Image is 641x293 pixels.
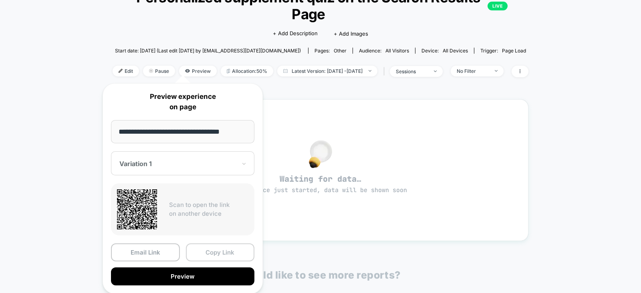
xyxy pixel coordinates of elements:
button: Email Link [111,243,180,261]
span: Pause [143,66,175,76]
img: end [149,69,153,73]
p: Preview experience on page [111,92,254,112]
span: Allocation: 50% [221,66,273,76]
div: sessions [396,68,428,74]
div: Audience: [359,48,409,54]
p: Would like to see more reports? [240,269,401,281]
img: edit [119,69,123,73]
img: end [434,70,437,72]
img: calendar [283,69,288,73]
span: Preview [179,66,217,76]
img: no_data [309,140,332,168]
span: Edit [113,66,139,76]
span: Device: [415,48,474,54]
span: + Add Description [273,30,318,38]
span: experience just started, data will be shown soon [234,186,407,194]
div: No Filter [457,68,489,74]
img: end [369,70,371,72]
span: Latest Version: [DATE] - [DATE] [277,66,377,76]
img: end [495,70,498,72]
span: other [334,48,347,54]
span: all devices [443,48,468,54]
span: Page Load [502,48,526,54]
span: All Visitors [385,48,409,54]
button: Copy Link [186,243,255,261]
p: LIVE [488,2,508,10]
div: Pages: [314,48,347,54]
div: Trigger: [480,48,526,54]
button: Preview [111,267,254,285]
span: Start date: [DATE] (Last edit [DATE] by [EMAIL_ADDRESS][DATE][DOMAIN_NAME]) [115,48,301,54]
span: Waiting for data… [127,174,514,195]
span: | [381,66,390,77]
img: rebalance [227,69,230,73]
p: Scan to open the link on another device [169,201,248,219]
span: + Add Images [334,30,368,37]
